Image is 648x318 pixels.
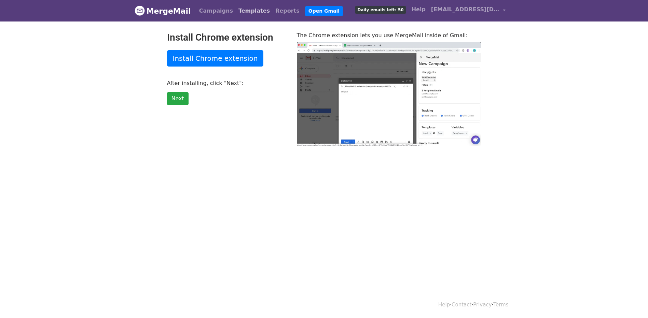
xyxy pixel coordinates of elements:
div: Widget de chat [614,285,648,318]
a: Privacy [473,302,492,308]
a: MergeMail [135,4,191,18]
a: Open Gmail [305,6,343,16]
a: Contact [452,302,471,308]
h2: Install Chrome extension [167,32,287,43]
img: MergeMail logo [135,5,145,16]
a: Help [438,302,450,308]
p: After installing, click "Next": [167,79,287,87]
a: Daily emails left: 50 [352,3,409,16]
a: Help [409,3,428,16]
a: Install Chrome extension [167,50,264,67]
p: The Chrome extension lets you use MergeMail inside of Gmail: [297,32,481,39]
a: Campaigns [196,4,236,18]
a: Templates [236,4,273,18]
span: [EMAIL_ADDRESS][DOMAIN_NAME] [431,5,499,14]
a: [EMAIL_ADDRESS][DOMAIN_NAME] [428,3,508,19]
span: Daily emails left: 50 [355,6,406,14]
a: Terms [493,302,508,308]
a: Reports [273,4,302,18]
a: Next [167,92,189,105]
iframe: Chat Widget [614,285,648,318]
